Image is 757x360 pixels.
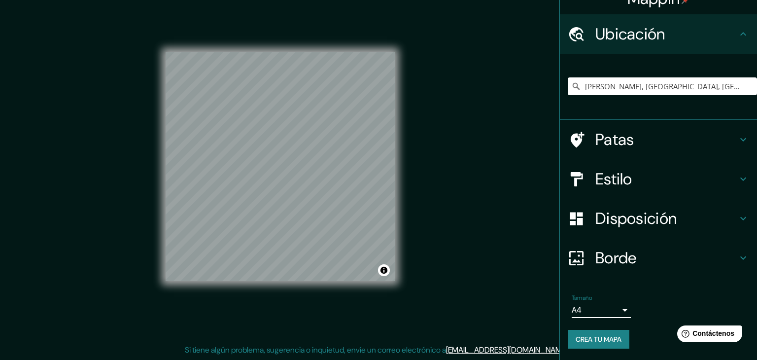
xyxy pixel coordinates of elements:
[669,322,746,349] iframe: Lanzador de widgets de ayuda
[560,159,757,199] div: Estilo
[378,264,390,276] button: Activar o desactivar atribución
[572,305,582,315] font: A4
[572,302,631,318] div: A4
[560,120,757,159] div: Patas
[568,330,629,349] button: Crea tu mapa
[185,345,446,355] font: Si tiene algún problema, sugerencia o inquietud, envíe un correo electrónico a
[560,199,757,238] div: Disposición
[446,345,568,355] a: [EMAIL_ADDRESS][DOMAIN_NAME]
[572,294,592,302] font: Tamaño
[568,77,757,95] input: Elige tu ciudad o zona
[595,248,637,268] font: Borde
[595,24,665,44] font: Ubicación
[595,208,677,229] font: Disposición
[560,14,757,54] div: Ubicación
[166,52,395,281] canvas: Mapa
[595,169,632,189] font: Estilo
[595,129,634,150] font: Patas
[576,335,621,344] font: Crea tu mapa
[560,238,757,278] div: Borde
